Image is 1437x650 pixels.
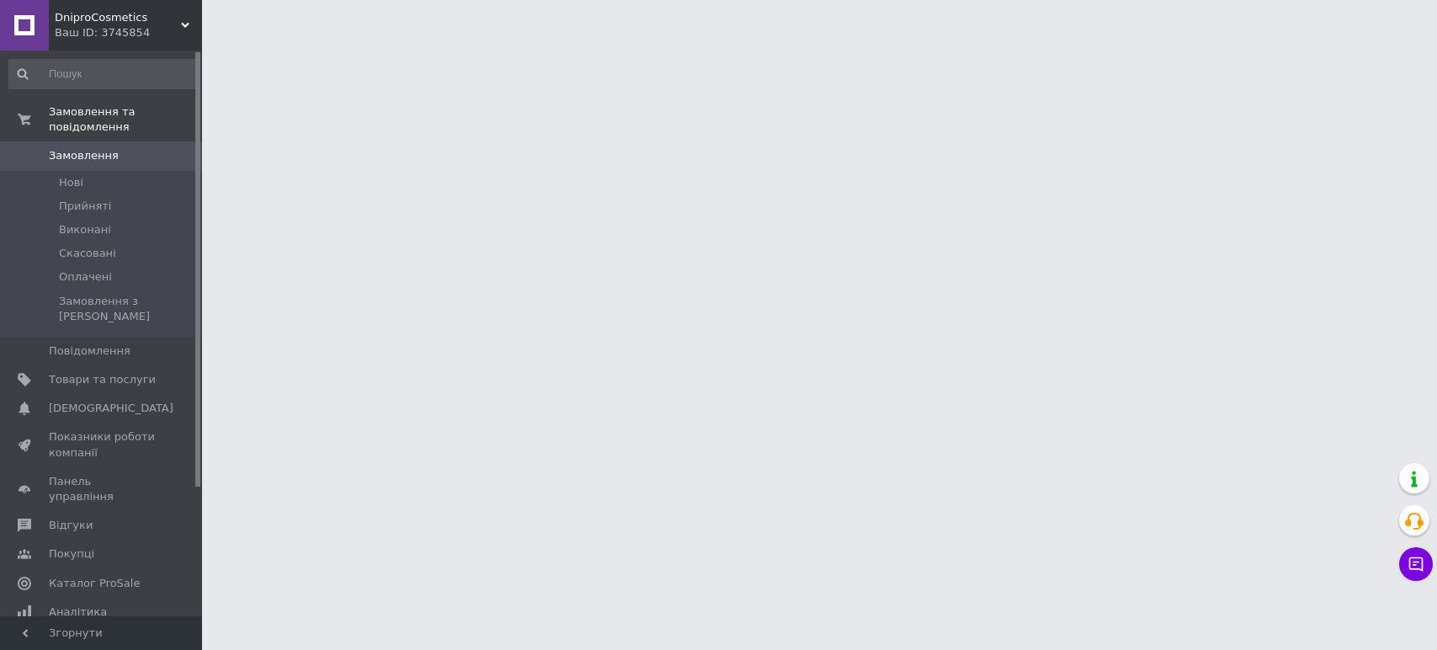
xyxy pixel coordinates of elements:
span: [DEMOGRAPHIC_DATA] [49,401,173,416]
span: Оплачені [59,269,112,285]
span: DniproCosmetics [55,10,181,25]
button: Чат з покупцем [1399,547,1433,581]
span: Замовлення [49,148,119,163]
span: Показники роботи компанії [49,429,156,460]
span: Повідомлення [49,344,130,359]
span: Аналітика [49,605,107,620]
div: Ваш ID: 3745854 [55,25,202,40]
span: Відгуки [49,518,93,533]
span: Нові [59,175,83,190]
span: Товари та послуги [49,372,156,387]
span: Панель управління [49,474,156,504]
span: Скасовані [59,246,116,261]
input: Пошук [8,59,198,89]
span: Прийняті [59,199,111,214]
span: Замовлення з [PERSON_NAME] [59,294,196,324]
span: Замовлення та повідомлення [49,104,202,135]
span: Покупці [49,546,94,562]
span: Виконані [59,222,111,237]
span: Каталог ProSale [49,576,140,591]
